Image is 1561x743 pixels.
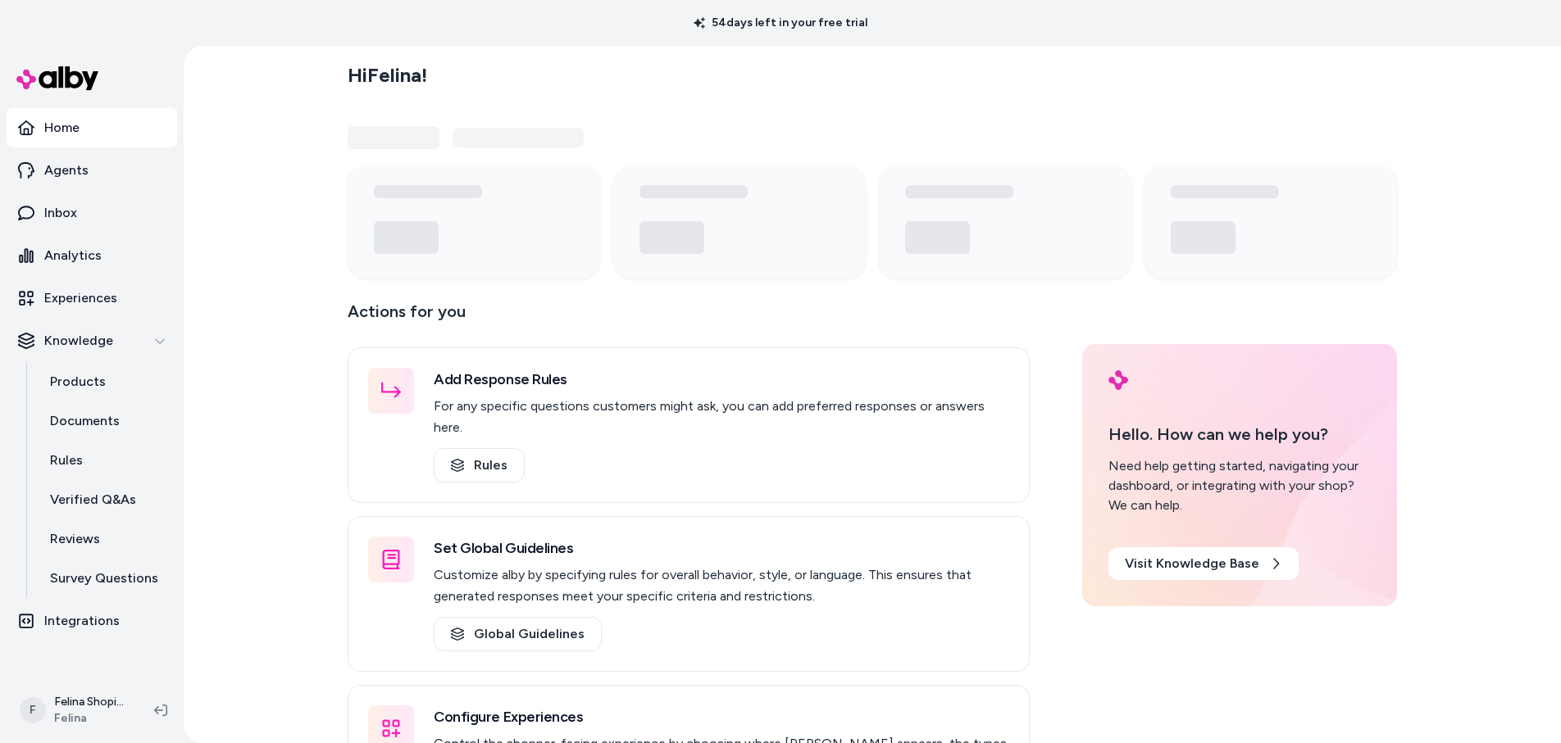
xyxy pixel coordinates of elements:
p: Knowledge [44,331,113,351]
p: Customize alby by specifying rules for overall behavior, style, or language. This ensures that ge... [434,564,1009,607]
a: Visit Knowledge Base [1108,547,1299,580]
p: Products [50,372,106,392]
a: Rules [434,448,525,482]
p: Documents [50,411,120,431]
p: Home [44,118,80,138]
a: Documents [34,401,177,441]
a: Rules [34,441,177,480]
p: For any specific questions customers might ask, you can add preferred responses or answers here. [434,396,1009,438]
h3: Add Response Rules [434,368,1009,391]
p: Inbox [44,203,77,223]
a: Products [34,362,177,401]
a: Survey Questions [34,559,177,598]
p: Felina Shopify [54,694,128,710]
button: Knowledge [7,321,177,360]
p: Agents [44,161,89,180]
a: Agents [7,151,177,190]
p: Verified Q&As [50,490,136,510]
p: 54 days left in your free trial [684,15,877,31]
a: Integrations [7,601,177,641]
p: Rules [50,451,83,470]
button: FFelina ShopifyFelina [10,684,141,736]
a: Global Guidelines [434,617,602,651]
a: Experiences [7,279,177,318]
span: F [20,697,46,723]
p: Hello. How can we help you? [1108,422,1371,446]
h2: Hi Felina ! [348,63,427,88]
a: Reviews [34,519,177,559]
a: Home [7,108,177,147]
p: Survey Questions [50,569,158,588]
h3: Configure Experiences [434,705,1009,728]
a: Analytics [7,236,177,275]
p: Integrations [44,611,120,631]
span: Felina [54,710,128,727]
p: Reviews [50,529,100,549]
p: Actions for you [348,298,1030,338]
p: Experiences [44,288,117,308]
img: alby Logo [1108,370,1128,390]
img: alby Logo [16,66,98,90]
a: Verified Q&As [34,480,177,519]
h3: Set Global Guidelines [434,537,1009,560]
div: Need help getting started, navigating your dashboard, or integrating with your shop? We can help. [1108,456,1371,515]
p: Analytics [44,246,102,265]
a: Inbox [7,193,177,233]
